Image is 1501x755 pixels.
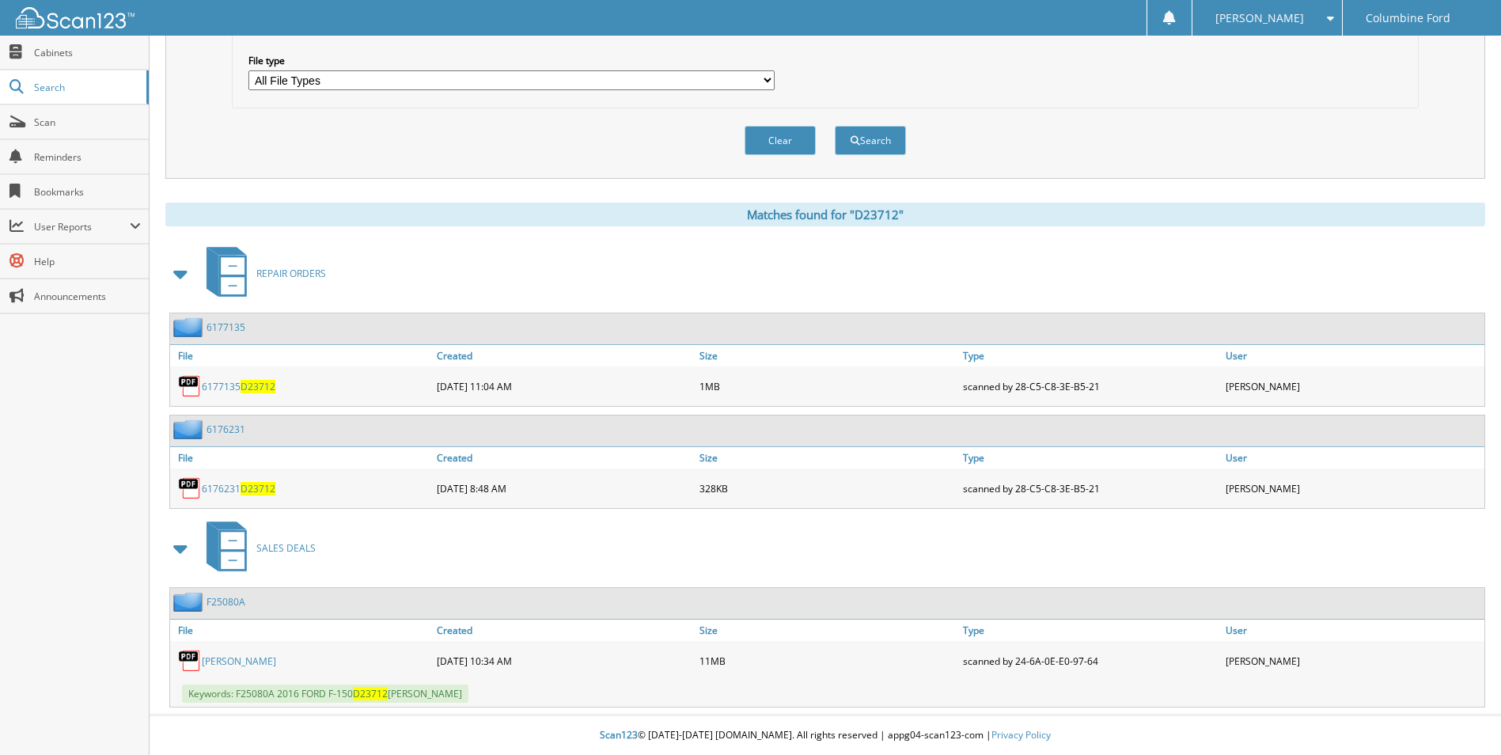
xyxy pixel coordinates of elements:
span: Columbine Ford [1366,13,1450,23]
a: Type [959,620,1222,641]
a: F25080A [207,595,245,609]
div: [DATE] 11:04 AM [433,370,696,402]
span: D23712 [353,687,388,700]
a: Size [696,620,958,641]
div: 1MB [696,370,958,402]
a: 6176231D23712 [202,482,275,495]
div: [DATE] 8:48 AM [433,472,696,504]
div: 11MB [696,645,958,677]
a: 6176231 [207,423,245,436]
div: © [DATE]-[DATE] [DOMAIN_NAME]. All rights reserved | appg04-scan123-com | [150,716,1501,755]
img: PDF.png [178,374,202,398]
span: Search [34,81,138,94]
span: D23712 [241,482,275,495]
a: Created [433,447,696,469]
a: User [1222,620,1484,641]
a: Created [433,345,696,366]
a: File [170,447,433,469]
a: REPAIR ORDERS [197,242,326,305]
a: File [170,620,433,641]
a: Created [433,620,696,641]
span: Scan123 [600,728,638,742]
span: REPAIR ORDERS [256,267,326,280]
a: SALES DEALS [197,517,316,579]
img: scan123-logo-white.svg [16,7,135,28]
a: Size [696,447,958,469]
div: scanned by 28-C5-C8-3E-B5-21 [959,472,1222,504]
div: scanned by 24-6A-0E-E0-97-64 [959,645,1222,677]
span: Bookmarks [34,185,141,199]
span: SALES DEALS [256,541,316,555]
a: Type [959,447,1222,469]
div: Matches found for "D23712" [165,203,1485,226]
div: 328KB [696,472,958,504]
span: Cabinets [34,46,141,59]
div: scanned by 28-C5-C8-3E-B5-21 [959,370,1222,402]
span: Help [34,255,141,268]
div: [DATE] 10:34 AM [433,645,696,677]
span: [PERSON_NAME] [1215,13,1304,23]
span: Keywords: F25080A 2016 FORD F-150 [PERSON_NAME] [182,685,468,703]
div: [PERSON_NAME] [1222,645,1484,677]
button: Clear [745,126,816,155]
img: folder2.png [173,317,207,337]
a: Size [696,345,958,366]
a: Privacy Policy [991,728,1051,742]
span: Reminders [34,150,141,164]
img: PDF.png [178,476,202,500]
img: folder2.png [173,419,207,439]
a: User [1222,447,1484,469]
a: User [1222,345,1484,366]
a: Type [959,345,1222,366]
span: Announcements [34,290,141,303]
a: 6177135 [207,321,245,334]
span: User Reports [34,220,130,233]
img: PDF.png [178,649,202,673]
a: 6177135D23712 [202,380,275,393]
button: Search [835,126,906,155]
img: folder2.png [173,592,207,612]
span: D23712 [241,380,275,393]
a: [PERSON_NAME] [202,654,276,668]
span: Scan [34,116,141,129]
a: File [170,345,433,366]
label: File type [248,54,775,67]
div: [PERSON_NAME] [1222,472,1484,504]
div: [PERSON_NAME] [1222,370,1484,402]
iframe: Chat Widget [1422,679,1501,755]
